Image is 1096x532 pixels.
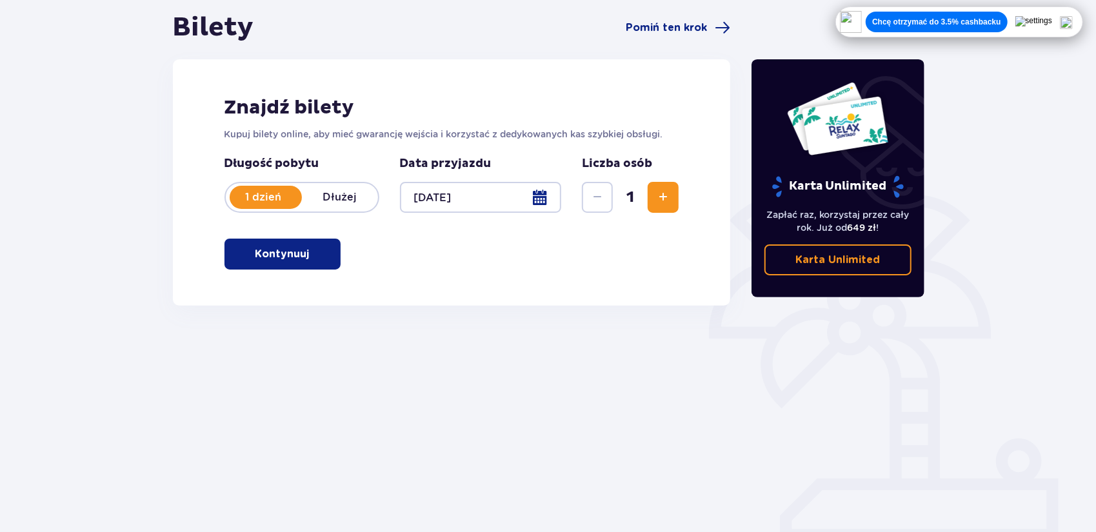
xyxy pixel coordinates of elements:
h2: Znajdź bilety [224,95,679,120]
span: 649 zł [847,222,876,233]
p: Karta Unlimited [771,175,905,198]
h1: Bilety [173,12,254,44]
p: Zapłać raz, korzystaj przez cały rok. Już od ! [764,208,912,234]
img: Dwie karty całoroczne do Suntago z napisem 'UNLIMITED RELAX', na białym tle z tropikalnymi liśćmi... [786,81,889,156]
span: 1 [615,188,645,207]
p: Dłużej [302,190,378,204]
a: Pomiń ten krok [626,20,730,35]
p: Kupuj bilety online, aby mieć gwarancję wejścia i korzystać z dedykowanych kas szybkiej obsługi. [224,128,679,141]
p: Karta Unlimited [795,253,880,267]
button: Zwiększ [648,182,679,213]
p: Kontynuuj [255,247,310,261]
button: Kontynuuj [224,239,341,270]
a: Karta Unlimited [764,244,912,275]
p: Liczba osób [582,156,652,172]
p: 1 dzień [226,190,302,204]
button: Zmniejsz [582,182,613,213]
p: Data przyjazdu [400,156,492,172]
span: Pomiń ten krok [626,21,707,35]
p: Długość pobytu [224,156,379,172]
